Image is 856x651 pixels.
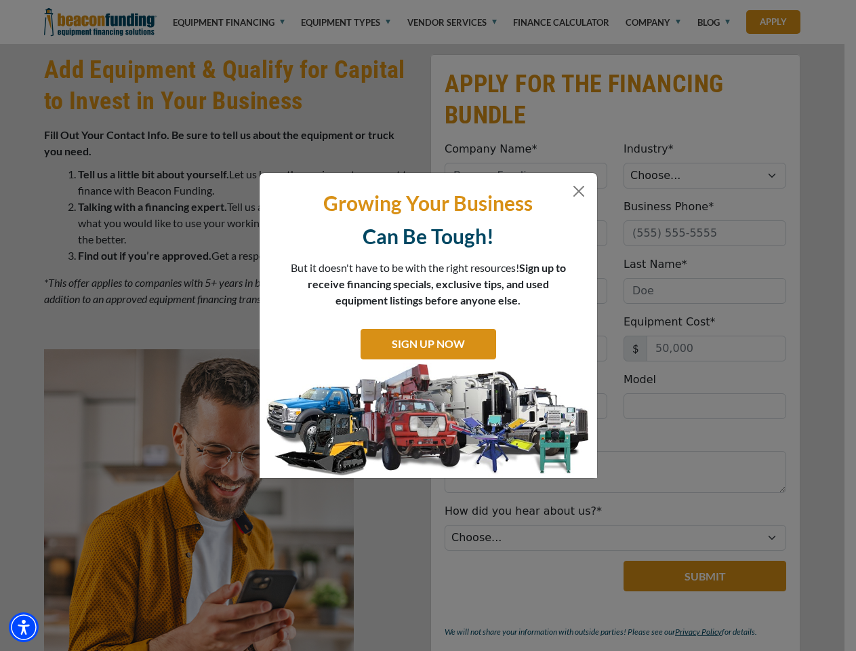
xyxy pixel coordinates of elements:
[571,183,587,199] button: Close
[260,363,597,478] img: subscribe-modal.jpg
[308,261,566,307] span: Sign up to receive financing specials, exclusive tips, and used equipment listings before anyone ...
[270,190,587,216] p: Growing Your Business
[270,223,587,250] p: Can Be Tough!
[290,260,567,309] p: But it doesn't have to be with the right resources!
[361,329,496,359] a: SIGN UP NOW
[9,612,39,642] div: Accessibility Menu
